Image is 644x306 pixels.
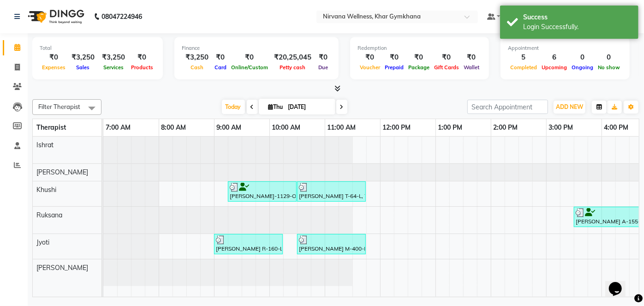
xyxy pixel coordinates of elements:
[508,64,539,71] span: Completed
[36,264,88,272] span: [PERSON_NAME]
[298,183,365,200] div: [PERSON_NAME] T-64-L, TK05, 10:30 AM-11:45 AM, Swedish / Aroma / Deep tissue- 60 min
[38,103,80,110] span: Filter Therapist
[554,101,585,114] button: ADD NEW
[36,168,88,176] span: [PERSON_NAME]
[436,121,465,134] a: 1:00 PM
[432,64,461,71] span: Gift Cards
[36,123,66,132] span: Therapist
[286,100,332,114] input: 2025-09-04
[222,100,245,114] span: Today
[523,22,632,32] div: Login Successfully.
[569,64,596,71] span: Ongoing
[68,52,98,63] div: ₹3,250
[159,121,189,134] a: 8:00 AM
[596,64,622,71] span: No show
[40,52,68,63] div: ₹0
[229,64,270,71] span: Online/Custom
[508,44,622,52] div: Appointment
[129,52,155,63] div: ₹0
[36,186,56,194] span: Khushi
[358,52,382,63] div: ₹0
[36,238,49,246] span: Jyoti
[98,52,129,63] div: ₹3,250
[461,52,482,63] div: ₹0
[24,4,87,30] img: logo
[188,64,206,71] span: Cash
[382,64,406,71] span: Prepaid
[508,52,539,63] div: 5
[101,64,126,71] span: Services
[215,121,244,134] a: 9:00 AM
[432,52,461,63] div: ₹0
[491,121,520,134] a: 2:00 PM
[523,12,632,22] div: Success
[36,141,54,149] span: Ishrat
[103,121,133,134] a: 7:00 AM
[315,52,331,63] div: ₹0
[212,52,229,63] div: ₹0
[36,211,62,219] span: Ruksana
[40,44,155,52] div: Total
[605,269,635,297] iframe: chat widget
[278,64,308,71] span: Petty cash
[556,103,583,110] span: ADD NEW
[101,4,142,30] b: 08047224946
[270,52,315,63] div: ₹20,25,045
[266,103,286,110] span: Thu
[182,44,331,52] div: Finance
[74,64,92,71] span: Sales
[229,52,270,63] div: ₹0
[182,52,212,63] div: ₹3,250
[547,121,576,134] a: 3:00 PM
[461,64,482,71] span: Wallet
[316,64,330,71] span: Due
[358,64,382,71] span: Voucher
[40,64,68,71] span: Expenses
[539,64,569,71] span: Upcoming
[467,100,548,114] input: Search Appointment
[212,64,229,71] span: Card
[229,183,296,200] div: [PERSON_NAME]-1129-O, TK02, 09:15 AM-10:30 AM, Swedish / Aroma / Deep tissue- 60 min
[406,64,432,71] span: Package
[325,121,358,134] a: 11:00 AM
[406,52,432,63] div: ₹0
[215,235,282,253] div: [PERSON_NAME] R-160-L, TK03, 09:00 AM-10:15 AM, Swedish / Aroma / Deep tissue- 60 min
[539,52,569,63] div: 6
[602,121,631,134] a: 4:00 PM
[381,121,413,134] a: 12:00 PM
[358,44,482,52] div: Redemption
[298,235,365,253] div: [PERSON_NAME] M-400-L, TK04, 10:30 AM-11:45 AM, Swedish / Aroma / Deep tissue- 60 min
[129,64,155,71] span: Products
[596,52,622,63] div: 0
[270,121,303,134] a: 10:00 AM
[569,52,596,63] div: 0
[382,52,406,63] div: ₹0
